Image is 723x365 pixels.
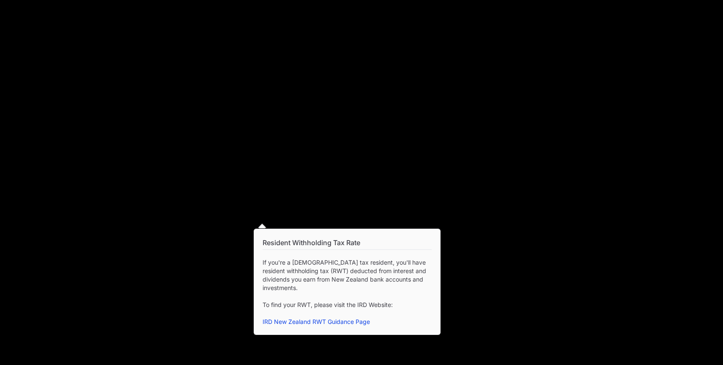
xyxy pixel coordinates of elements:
[263,238,432,250] h2: Resident Withholding Tax Rate
[263,301,432,309] p: To find your RWT, please visit the IRD Website:
[263,318,370,325] a: IRD New Zealand RWT Guidance Page
[263,258,432,292] p: If you're a [DEMOGRAPHIC_DATA] tax resident, you'll have resident withholding tax (RWT) deducted ...
[681,324,723,365] iframe: Chat Widget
